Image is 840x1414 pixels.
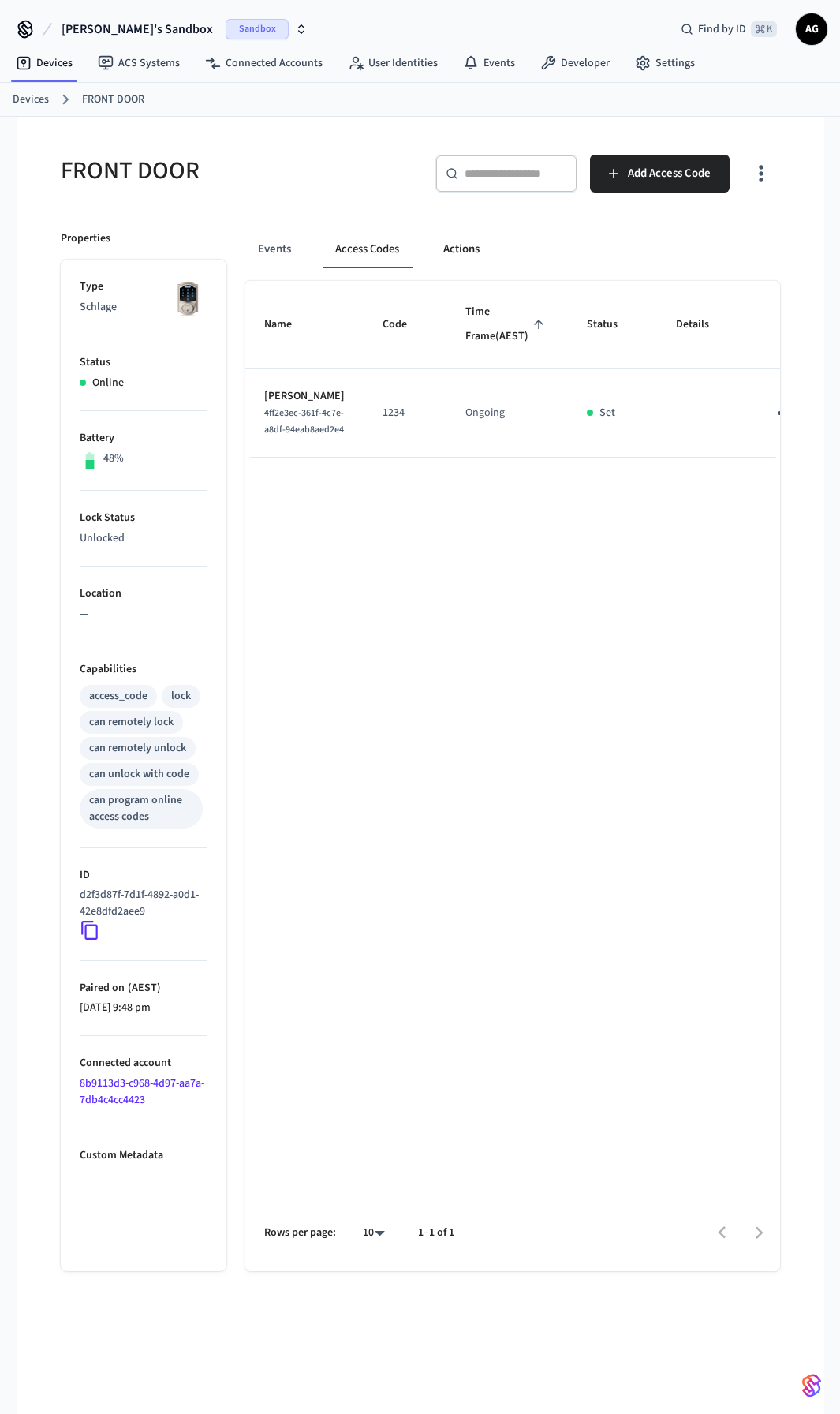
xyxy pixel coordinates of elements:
[80,1147,207,1164] p: Custom Metadata
[802,1373,821,1398] img: SeamLogoGradient.69752ec5.svg
[80,1075,204,1108] a: 8b9113d3-c968-4d97-aa7a-7db4c4cc4423
[431,230,492,268] button: Actions
[80,279,207,295] p: Type
[264,388,345,405] p: [PERSON_NAME]
[80,980,207,997] p: Paired on
[3,49,85,77] a: Devices
[446,369,568,458] td: Ongoing
[796,13,827,45] button: AG
[85,49,192,77] a: ACS Systems
[80,299,207,316] p: Schlage
[61,230,110,247] p: Properties
[80,1000,207,1016] p: [DATE] 9:48 pm
[450,49,528,77] a: Events
[323,230,412,268] button: Access Codes
[622,49,707,77] a: Settings
[89,792,193,825] div: can program online access codes
[628,163,711,184] span: Add Access Code
[528,49,622,77] a: Developer
[13,92,49,108] a: Devices
[80,585,207,602] p: Location
[668,15,790,43] div: Find by ID⌘ K
[192,49,335,77] a: Connected Accounts
[264,406,344,436] span: 4ff2e3ec-361f-4c7e-a8df-94eab8aed2e4
[264,1225,336,1241] p: Rows per page:
[418,1225,454,1241] p: 1–1 of 1
[82,92,144,108] a: FRONT DOOR
[62,20,213,39] span: [PERSON_NAME]'s Sandbox
[80,606,207,623] p: —
[89,688,147,705] div: access_code
[245,230,304,268] button: Events
[92,375,124,391] p: Online
[698,21,746,37] span: Find by ID
[61,155,411,187] h5: FRONT DOOR
[80,530,207,547] p: Unlocked
[80,867,207,884] p: ID
[335,49,450,77] a: User Identities
[383,312,427,337] span: Code
[80,661,207,678] p: Capabilities
[125,980,161,996] span: ( AEST )
[676,312,730,337] span: Details
[226,19,289,39] span: Sandbox
[103,451,124,467] p: 48%
[245,230,780,268] div: ant example
[590,155,730,193] button: Add Access Code
[465,300,549,350] span: Time Frame(AEST)
[264,312,312,337] span: Name
[168,279,207,318] img: Schlage Sense Smart Deadbolt with Camelot Trim, Front
[587,312,638,337] span: Status
[355,1221,393,1244] div: 10
[80,887,201,920] p: d2f3d87f-7d1f-4892-a0d1-42e8dfd2aee9
[80,510,207,526] p: Lock Status
[383,405,427,421] p: 1234
[599,405,615,421] p: Set
[80,430,207,447] p: Battery
[797,15,826,43] span: AG
[89,714,174,731] div: can remotely lock
[171,688,191,705] div: lock
[80,1055,207,1072] p: Connected account
[80,354,207,371] p: Status
[89,766,189,783] div: can unlock with code
[751,21,777,37] span: ⌘ K
[89,740,186,757] div: can remotely unlock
